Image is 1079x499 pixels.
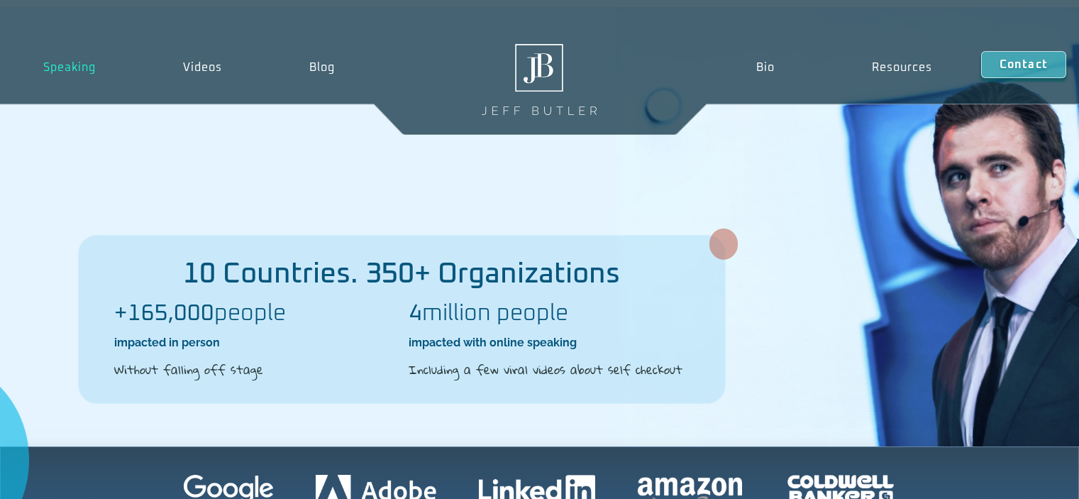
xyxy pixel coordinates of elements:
[409,335,689,351] h2: impacted with online speaking
[114,302,394,325] h2: people
[140,51,266,84] a: Videos
[79,260,725,288] h2: 10 Countries. 350+ Organizations
[1000,59,1048,70] span: Contact
[824,51,981,84] a: Resources
[409,302,689,325] h2: million people
[265,51,378,84] a: Blog
[981,51,1066,78] a: Contact
[708,51,981,84] nav: Menu
[114,302,214,325] b: +165,000
[409,302,422,325] b: 4
[708,51,824,84] a: Bio
[114,335,394,351] h2: impacted in person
